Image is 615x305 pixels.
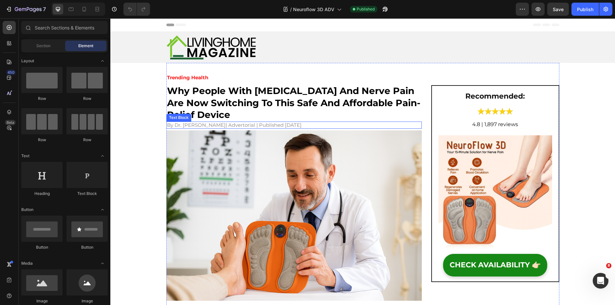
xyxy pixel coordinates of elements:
[547,3,569,16] button: Save
[21,137,63,143] div: Row
[322,73,448,84] h2: recommended:
[577,6,593,13] div: Publish
[21,21,108,34] input: Search Sections & Elements
[290,6,292,13] span: /
[606,263,611,268] span: 8
[78,43,93,49] span: Element
[56,112,312,282] img: gempages_502062612230439904-b0135f2e-a5a8-4c10-8854-5b6f79fb4860_1500x1500.png
[21,191,63,197] div: Heading
[43,5,46,13] p: 7
[328,117,441,230] img: gempages_510724225498088250-bac4bcf5-199e-4013-a873-a2b7192acbc3.jpg
[21,96,63,102] div: Row
[6,70,16,75] div: 450
[110,18,615,305] iframe: Design area
[21,207,33,213] span: Button
[66,191,108,197] div: Text Block
[21,260,33,266] span: Media
[97,204,108,215] span: Toggle open
[115,104,191,110] span: | Advertorial | Published [DATE]
[97,56,108,66] span: Toggle open
[66,96,108,102] div: Row
[66,137,108,143] div: Row
[66,244,108,250] div: Button
[362,103,408,109] span: 4.8 | 1,897 reviews
[339,242,430,252] p: CHECK AVAILABILITY 👉🏻
[293,6,334,13] span: Neuroflow 3D ADV
[357,6,375,12] span: Published
[593,273,608,289] iframe: Intercom live chat
[333,236,437,258] a: CHECK AVAILABILITY 👉🏻
[57,96,80,102] div: Text Block
[36,43,50,49] span: Section
[21,298,63,304] div: Image
[97,258,108,269] span: Toggle open
[123,3,150,16] div: Undo/Redo
[97,151,108,161] span: Toggle open
[66,298,108,304] div: Image
[553,7,564,12] span: Save
[3,3,49,16] button: 7
[21,244,63,250] div: Button
[21,153,29,159] span: Text
[5,120,16,125] div: Beta
[21,58,34,64] span: Layout
[571,3,599,16] button: Publish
